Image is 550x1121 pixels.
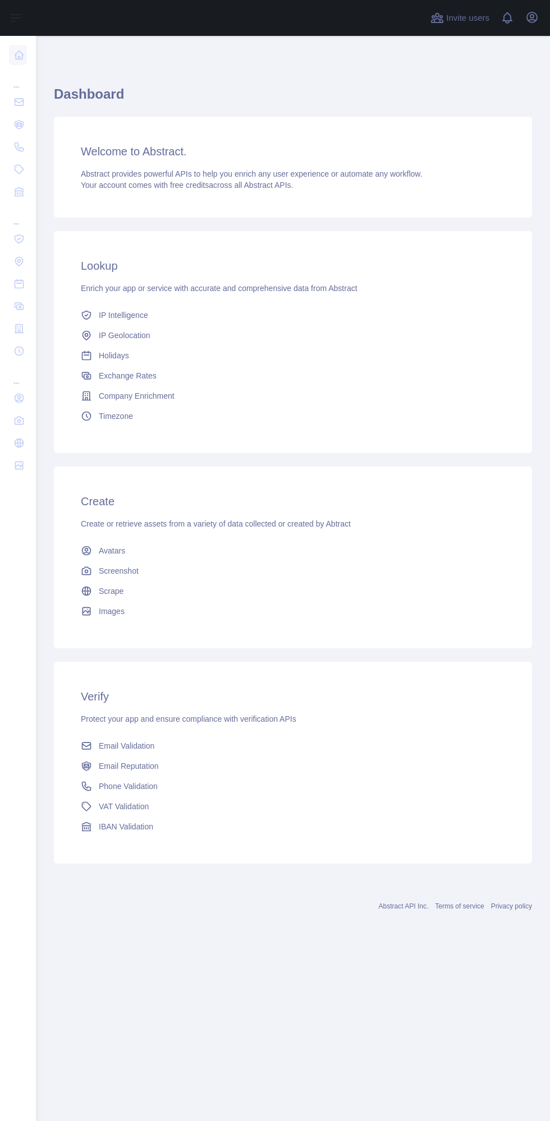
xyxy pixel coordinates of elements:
[170,181,209,190] span: free credits
[81,144,505,159] h3: Welcome to Abstract.
[81,519,351,528] span: Create or retrieve assets from a variety of data collected or created by Abtract
[491,902,532,910] a: Privacy policy
[76,736,510,756] a: Email Validation
[81,493,505,509] h3: Create
[76,541,510,561] a: Avatars
[446,12,489,25] span: Invite users
[76,601,510,621] a: Images
[81,284,357,293] span: Enrich your app or service with accurate and comprehensive data from Abstract
[76,325,510,345] a: IP Geolocation
[76,756,510,776] a: Email Reputation
[76,796,510,816] a: VAT Validation
[99,801,149,812] span: VAT Validation
[81,714,296,723] span: Protect your app and ensure compliance with verification APIs
[99,565,139,576] span: Screenshot
[76,816,510,837] a: IBAN Validation
[9,67,27,90] div: ...
[99,606,125,617] span: Images
[99,781,158,792] span: Phone Validation
[81,181,293,190] span: Your account comes with across all Abstract APIs.
[99,760,159,772] span: Email Reputation
[76,305,510,325] a: IP Intelligence
[81,689,505,704] h3: Verify
[76,366,510,386] a: Exchange Rates
[99,310,148,321] span: IP Intelligence
[99,585,123,597] span: Scrape
[81,258,505,274] h3: Lookup
[99,390,175,402] span: Company Enrichment
[379,902,429,910] a: Abstract API Inc.
[99,410,133,422] span: Timezone
[76,561,510,581] a: Screenshot
[76,581,510,601] a: Scrape
[428,9,492,27] button: Invite users
[81,169,423,178] span: Abstract provides powerful APIs to help you enrich any user experience or automate any workflow.
[76,406,510,426] a: Timezone
[54,85,532,112] h1: Dashboard
[9,363,27,386] div: ...
[99,740,154,751] span: Email Validation
[76,386,510,406] a: Company Enrichment
[435,902,484,910] a: Terms of service
[76,345,510,366] a: Holidays
[99,350,129,361] span: Holidays
[76,776,510,796] a: Phone Validation
[99,821,153,832] span: IBAN Validation
[9,204,27,227] div: ...
[99,370,157,381] span: Exchange Rates
[99,545,125,556] span: Avatars
[99,330,150,341] span: IP Geolocation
